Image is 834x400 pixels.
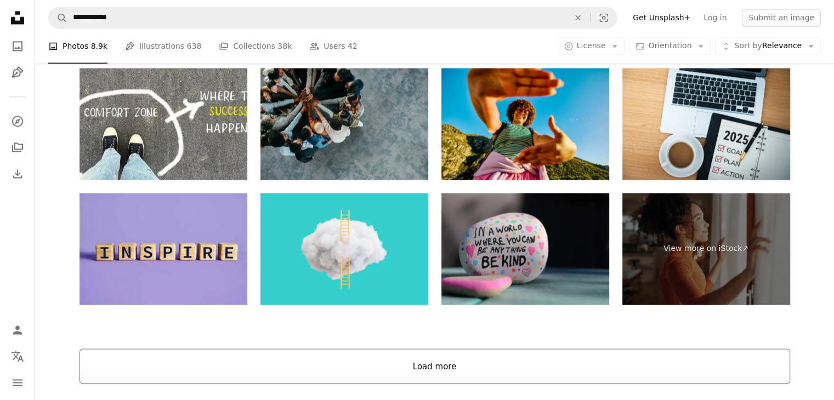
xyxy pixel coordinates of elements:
span: 638 [187,40,202,52]
button: Submit an image [742,9,821,26]
a: Log in / Sign up [7,319,29,341]
a: Users 42 [309,28,358,64]
a: Illustrations 638 [125,28,201,64]
button: Orientation [629,37,711,55]
span: 38k [277,40,292,52]
a: Download History [7,163,29,185]
img: Ladder to Cloud, Ladder of Success Concept [260,193,428,305]
img: In a world where you can be anything be kind kindness rock [441,193,609,305]
img: Comfort zone -where the success happens [80,68,247,180]
span: 42 [348,40,358,52]
span: License [577,41,606,50]
span: Sort by [734,41,762,50]
a: Collections 38k [219,28,292,64]
button: Menu [7,372,29,393]
a: Log in [697,9,733,26]
form: Find visuals sitewide [48,7,617,28]
span: Relevance [734,41,802,52]
button: Load more [80,348,790,384]
a: Photos [7,35,29,57]
button: Visual search [591,7,617,28]
button: Search Unsplash [49,7,67,28]
img: Young female hiker framing scenic mountain view with hands during sunny hike [441,68,609,180]
button: Clear [566,7,590,28]
button: Sort byRelevance [715,37,821,55]
button: License [558,37,625,55]
img: Wooden blocks spelling the word âINSPIREâ purple background [80,193,247,305]
a: Collections [7,136,29,158]
span: Orientation [648,41,691,50]
a: Get Unsplash+ [626,9,697,26]
img: Diverse business team collaborating together in unity and trust [260,68,428,180]
img: 2025 new year resolutions on notepad with coffee and laptop [622,68,790,180]
button: Language [7,345,29,367]
a: Illustrations [7,61,29,83]
a: Home — Unsplash [7,7,29,31]
a: Explore [7,110,29,132]
a: View more on iStock↗ [622,193,790,305]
